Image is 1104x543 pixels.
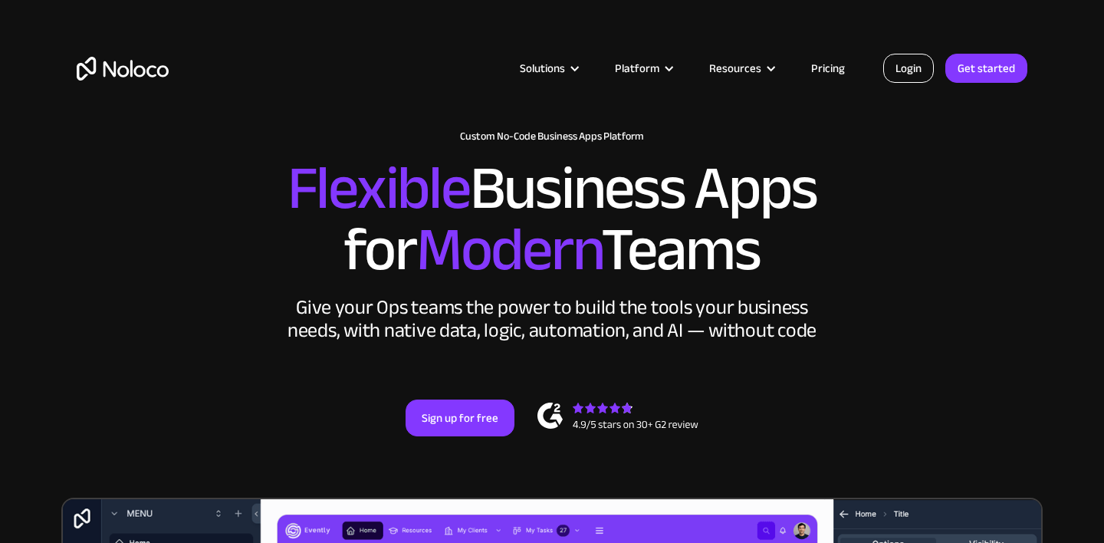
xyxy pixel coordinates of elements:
a: Login [883,54,934,83]
div: Resources [709,58,761,78]
div: Platform [596,58,690,78]
span: Modern [416,193,601,307]
a: home [77,57,169,81]
div: Resources [690,58,792,78]
div: Give your Ops teams the power to build the tools your business needs, with native data, logic, au... [284,296,820,342]
div: Platform [615,58,659,78]
a: Get started [945,54,1027,83]
span: Flexible [287,131,470,245]
a: Sign up for free [406,400,514,436]
h2: Business Apps for Teams [77,158,1027,281]
div: Solutions [520,58,565,78]
div: Solutions [501,58,596,78]
a: Pricing [792,58,864,78]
